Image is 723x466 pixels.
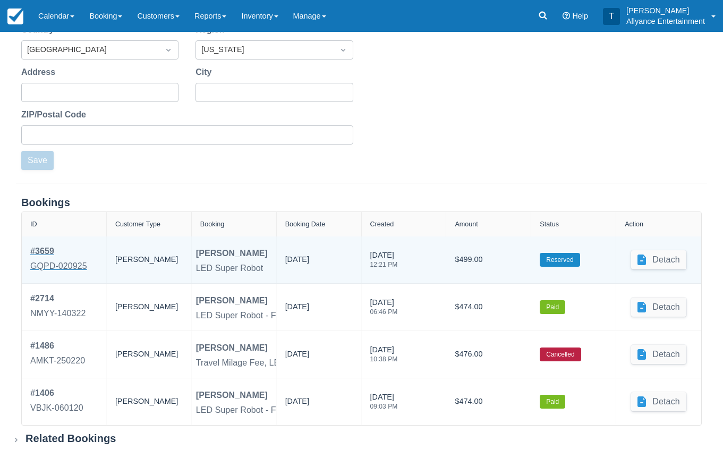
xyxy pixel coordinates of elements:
div: [PERSON_NAME] [115,387,183,417]
div: Amount [455,221,478,228]
label: ZIP/Postal Code [21,108,90,121]
div: [DATE] [370,344,398,369]
a: #1486AMKT-250220 [30,340,85,369]
div: 10:38 PM [370,356,398,362]
div: Action [625,221,643,228]
span: Dropdown icon [163,45,174,55]
div: [PERSON_NAME] [196,389,268,402]
button: Detach [631,392,686,411]
div: [DATE] [285,396,309,412]
div: [PERSON_NAME] [196,294,268,307]
div: [PERSON_NAME] [196,247,268,260]
div: 06:46 PM [370,309,398,315]
div: Booking [200,221,225,228]
div: 09:03 PM [370,403,398,410]
div: $474.00 [455,292,522,322]
label: Paid [540,300,565,314]
a: #1406VBJK-060120 [30,387,83,417]
div: [DATE] [370,297,398,321]
span: Dropdown icon [338,45,348,55]
div: [DATE] [370,392,398,416]
label: Address [21,66,59,79]
div: GQPD-020925 [30,260,87,273]
div: # 2714 [30,292,86,305]
img: checkfront-main-nav-mini-logo.png [7,9,23,24]
button: Detach [631,298,686,317]
div: Bookings [21,196,702,209]
div: [DATE] [285,301,309,317]
div: Status [540,221,559,228]
div: 12:21 PM [370,261,398,268]
a: #2714NMYY-140322 [30,292,86,322]
div: ID [30,221,37,228]
label: Cancelled [540,348,581,361]
div: LED Super Robot - Free Co2 Canon, Fog Machine and Lazers, Travel Milage Fee [196,404,507,417]
div: # 3659 [30,245,87,258]
i: Help [563,12,570,20]
div: VBJK-060120 [30,402,83,414]
label: City [195,66,216,79]
p: [PERSON_NAME] [626,5,705,16]
div: [PERSON_NAME] [115,245,183,275]
label: Reserved [540,253,580,267]
div: Created [370,221,394,228]
div: [PERSON_NAME] [196,342,268,354]
p: Allyance Entertainment [626,16,705,27]
span: Help [572,12,588,20]
div: Customer Type [115,221,160,228]
div: $474.00 [455,387,522,417]
div: # 1406 [30,387,83,400]
div: [PERSON_NAME] [115,340,183,369]
div: [PERSON_NAME] [115,292,183,322]
div: Booking Date [285,221,326,228]
div: [DATE] [285,254,309,270]
div: [DATE] [370,250,398,274]
div: $499.00 [455,245,522,275]
label: Paid [540,395,565,409]
div: $476.00 [455,340,522,369]
div: T [603,8,620,25]
a: #3659GQPD-020925 [30,245,87,275]
div: Related Bookings [25,432,116,445]
button: Detach [631,345,686,364]
div: LED Super Robot [196,262,263,275]
div: AMKT-250220 [30,354,85,367]
button: Detach [631,250,686,269]
div: NMYY-140322 [30,307,86,320]
div: [DATE] [285,349,309,365]
div: Travel Milage Fee, LED Super Robot - Free Co2 Canon, Fog Machine and Lazers [196,357,507,369]
div: # 1486 [30,340,85,352]
div: LED Super Robot - Free Co2 Canon, Fog Machine and Lazers, Travel Milage Fee [196,309,507,322]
